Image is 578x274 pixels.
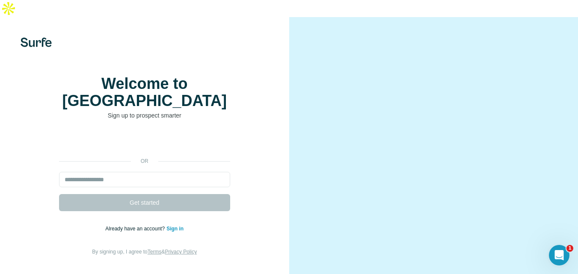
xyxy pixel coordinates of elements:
img: Surfe's logo [21,38,52,47]
span: By signing up, I agree to & [92,249,197,255]
p: or [131,157,158,165]
iframe: Intercom live chat [549,245,569,265]
span: Already have an account? [105,226,166,232]
a: Sign in [166,226,184,232]
a: Privacy Policy [165,249,197,255]
p: Sign up to prospect smarter [59,111,230,120]
a: Terms [148,249,162,255]
h1: Welcome to [GEOGRAPHIC_DATA] [59,75,230,109]
span: 1 [566,245,573,252]
iframe: To enrich screen reader interactions, please activate Accessibility in Grammarly extension settings [55,133,234,151]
